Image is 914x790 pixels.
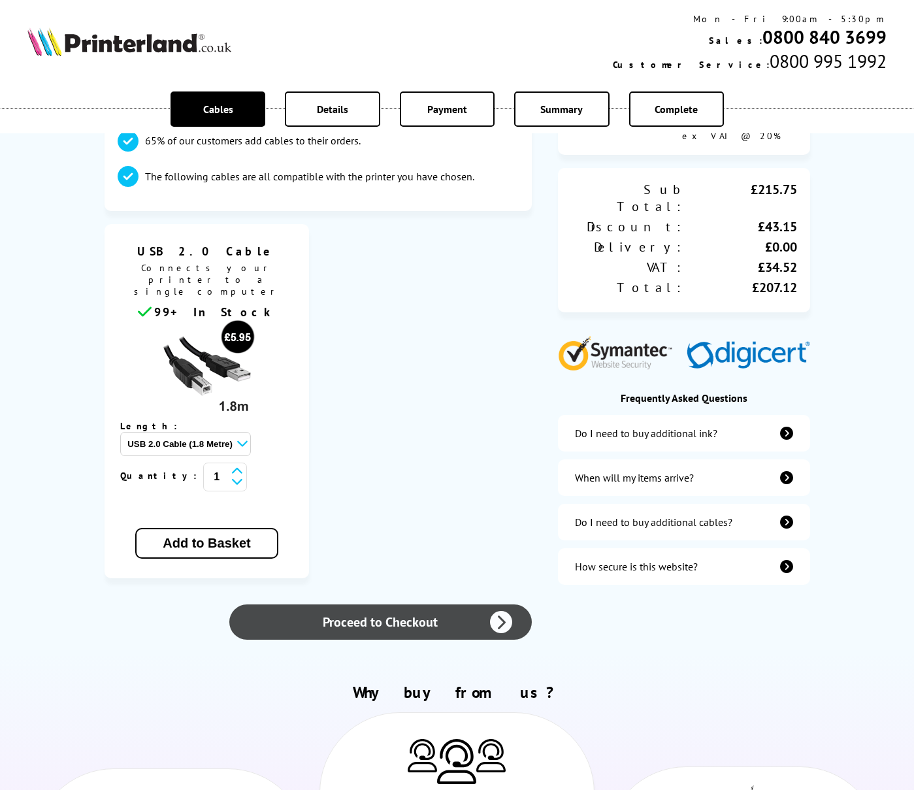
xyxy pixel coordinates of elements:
img: Printer Experts [437,739,476,784]
div: £215.75 [684,181,797,215]
span: Complete [655,103,698,116]
img: Printer Experts [476,739,506,772]
span: 0800 995 1992 [770,49,887,73]
div: £0.00 [684,239,797,255]
span: Quantity: [120,470,203,482]
img: Symantec Website Security [558,333,681,370]
span: Sales: [709,35,762,46]
div: £43.15 [684,218,797,235]
button: Add to Basket [135,528,278,559]
span: Cables [203,103,233,116]
div: VAT: [571,259,684,276]
div: Frequently Asked Questions [558,391,810,404]
div: Mon - Fri 9:00am - 5:30pm [613,13,887,25]
div: Do I need to buy additional ink? [575,427,717,440]
img: Digicert [687,341,810,370]
span: ex VAT @ 20% [682,130,781,142]
span: Summary [540,103,583,116]
a: 0800 840 3699 [762,25,887,49]
p: 65% of our customers add cables to their orders. [145,133,361,148]
img: Printer Experts [408,739,437,772]
div: Do I need to buy additional cables? [575,516,732,529]
a: additional-cables [558,504,810,540]
div: £34.52 [684,259,797,276]
div: Sub Total: [571,181,684,215]
span: Details [317,103,348,116]
a: items-arrive [558,459,810,496]
a: additional-ink [558,415,810,452]
div: Discount: [571,218,684,235]
img: usb cable [157,320,255,418]
div: Total: [571,279,684,296]
span: Length: [120,420,190,432]
span: Connects your printer to a single computer [111,259,303,304]
a: secure-website [558,548,810,585]
img: Printerland Logo [27,27,231,56]
div: How secure is this website? [575,560,698,573]
span: USB 2.0 Cable [114,244,300,259]
a: Proceed to Checkout [229,604,531,640]
h2: Why buy from us? [27,682,887,702]
span: Customer Service: [613,59,770,71]
div: When will my items arrive? [575,471,694,484]
p: The following cables are all compatible with the printer you have chosen. [145,169,474,184]
div: £207.12 [684,279,797,296]
div: Delivery: [571,239,684,255]
span: Payment [427,103,467,116]
span: 99+ In Stock [154,304,276,320]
